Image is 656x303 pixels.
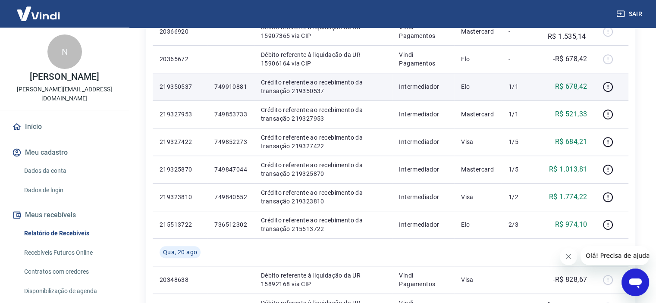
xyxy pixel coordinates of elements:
p: R$ 1.774,22 [549,192,587,202]
a: Dados da conta [21,162,119,180]
p: Crédito referente ao recebimento da transação 219327953 [261,106,385,123]
p: Visa [461,193,495,201]
p: 219323810 [160,193,201,201]
p: Mastercard [461,165,495,174]
p: Vindi Pagamentos [399,271,447,288]
p: Débito referente à liquidação da UR 15906164 via CIP [261,50,385,68]
p: 2/3 [508,220,534,229]
a: Recebíveis Futuros Online [21,244,119,262]
p: -R$ 1.535,14 [548,21,587,42]
p: Elo [461,55,495,63]
p: Visa [461,137,495,146]
p: 1/5 [508,137,534,146]
p: - [508,55,534,63]
p: 1/1 [508,110,534,119]
p: Intermediador [399,82,447,91]
a: Relatório de Recebíveis [21,225,119,242]
p: 219350537 [160,82,201,91]
p: R$ 1.013,81 [549,164,587,175]
p: Crédito referente ao recebimento da transação 219350537 [261,78,385,95]
p: Elo [461,82,495,91]
p: Débito referente à liquidação da UR 15907365 via CIP [261,23,385,40]
a: Dados de login [21,181,119,199]
p: R$ 974,10 [555,219,587,230]
p: R$ 678,42 [555,81,587,92]
p: Visa [461,275,495,284]
p: 749847044 [214,165,247,174]
a: Disponibilização de agenda [21,282,119,300]
span: Qua, 20 ago [163,248,197,256]
img: Vindi [10,0,66,27]
p: [PERSON_NAME] [30,72,99,81]
p: 1/1 [508,82,534,91]
p: Crédito referente ao recebimento da transação 219325870 [261,161,385,178]
div: N [47,34,82,69]
button: Sair [615,6,646,22]
p: 20348638 [160,275,201,284]
p: Intermediador [399,193,447,201]
p: R$ 684,21 [555,137,587,147]
p: -R$ 828,67 [553,275,587,285]
iframe: Fechar mensagem [560,248,577,265]
p: 749852273 [214,137,247,146]
a: Início [10,117,119,136]
p: Intermediador [399,110,447,119]
button: Meus recebíveis [10,206,119,225]
p: Vindi Pagamentos [399,23,447,40]
span: Olá! Precisa de ajuda? [5,6,72,13]
p: Vindi Pagamentos [399,50,447,68]
p: - [508,27,534,36]
iframe: Mensagem da empresa [581,246,649,265]
p: Crédito referente ao recebimento da transação 215513722 [261,216,385,233]
p: Crédito referente ao recebimento da transação 219327422 [261,133,385,150]
p: Débito referente à liquidação da UR 15892168 via CIP [261,271,385,288]
a: Contratos com credores [21,263,119,281]
p: Intermediador [399,137,447,146]
p: 736512302 [214,220,247,229]
p: Mastercard [461,27,495,36]
p: 219327953 [160,110,201,119]
p: 749840552 [214,193,247,201]
p: [PERSON_NAME][EMAIL_ADDRESS][DOMAIN_NAME] [7,85,122,103]
p: 20365672 [160,55,201,63]
p: R$ 521,33 [555,109,587,119]
p: 20366920 [160,27,201,36]
p: 1/2 [508,193,534,201]
p: 219327422 [160,137,201,146]
p: Crédito referente ao recebimento da transação 219323810 [261,188,385,206]
p: Mastercard [461,110,495,119]
p: 749853733 [214,110,247,119]
p: 219325870 [160,165,201,174]
p: Intermediador [399,165,447,174]
p: - [508,275,534,284]
p: Intermediador [399,220,447,229]
p: Elo [461,220,495,229]
p: -R$ 678,42 [553,54,587,64]
p: 1/5 [508,165,534,174]
iframe: Botão para abrir a janela de mensagens [621,269,649,296]
p: 215513722 [160,220,201,229]
p: 749910881 [214,82,247,91]
button: Meu cadastro [10,143,119,162]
